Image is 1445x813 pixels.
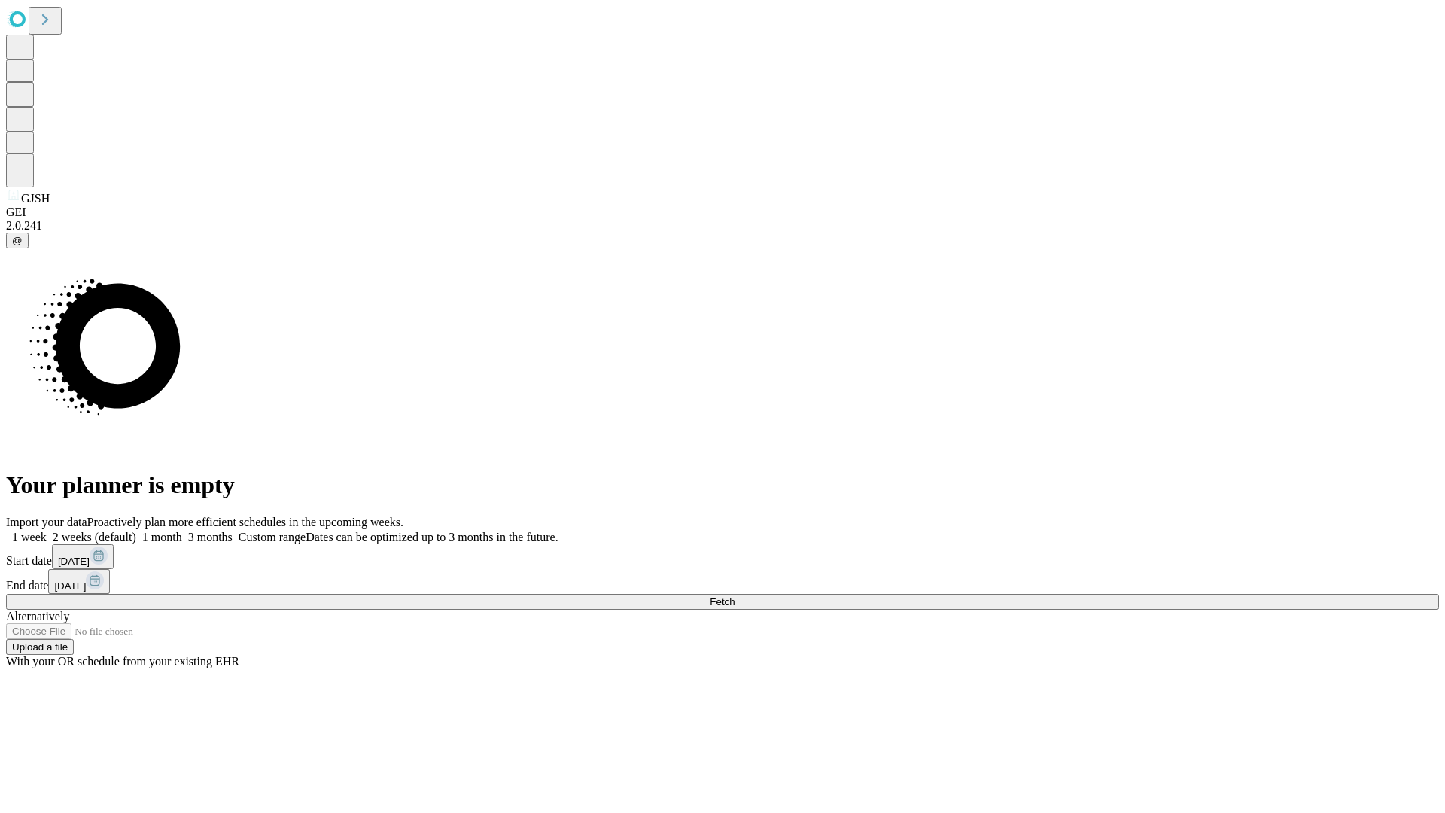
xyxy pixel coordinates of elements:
span: GJSH [21,192,50,205]
span: @ [12,235,23,246]
button: Fetch [6,594,1439,610]
div: End date [6,569,1439,594]
h1: Your planner is empty [6,471,1439,499]
span: 1 month [142,531,182,544]
div: Start date [6,544,1439,569]
span: [DATE] [54,580,86,592]
span: 2 weeks (default) [53,531,136,544]
div: 2.0.241 [6,219,1439,233]
button: @ [6,233,29,248]
span: Proactively plan more efficient schedules in the upcoming weeks. [87,516,403,528]
span: 3 months [188,531,233,544]
span: With your OR schedule from your existing EHR [6,655,239,668]
button: [DATE] [48,569,110,594]
span: Dates can be optimized up to 3 months in the future. [306,531,558,544]
span: Fetch [710,596,735,607]
button: [DATE] [52,544,114,569]
div: GEI [6,206,1439,219]
span: 1 week [12,531,47,544]
span: [DATE] [58,556,90,567]
button: Upload a file [6,639,74,655]
span: Custom range [239,531,306,544]
span: Import your data [6,516,87,528]
span: Alternatively [6,610,69,623]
